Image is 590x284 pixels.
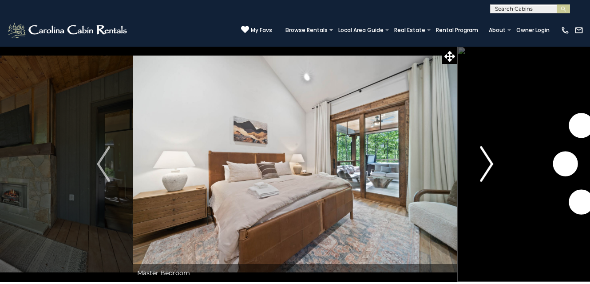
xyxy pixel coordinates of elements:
a: Rental Program [432,24,483,36]
img: White-1-2.png [7,21,130,39]
a: Owner Login [512,24,554,36]
a: Local Area Guide [334,24,388,36]
a: My Favs [241,25,272,35]
img: arrow [97,146,110,182]
img: arrow [480,146,493,182]
button: Next [457,46,516,282]
a: Browse Rentals [281,24,332,36]
a: About [484,24,510,36]
img: phone-regular-white.png [561,26,570,35]
span: My Favs [251,26,272,34]
button: Previous [74,46,133,282]
img: mail-regular-white.png [574,26,583,35]
a: Real Estate [390,24,430,36]
div: Master Bedroom [133,264,457,282]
